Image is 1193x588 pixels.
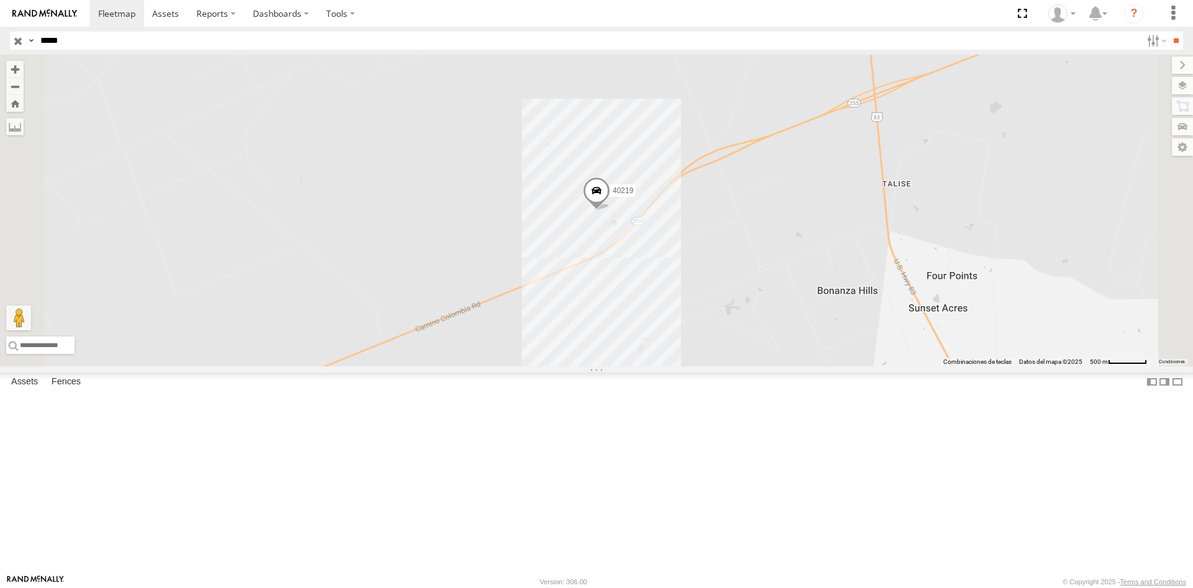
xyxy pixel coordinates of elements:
[1146,373,1158,391] label: Dock Summary Table to the Left
[1019,358,1082,365] span: Datos del mapa ©2025
[6,118,24,135] label: Measure
[1159,360,1185,364] a: Condiciones (se abre en una nueva pestaña)
[6,95,24,112] button: Zoom Home
[5,373,44,391] label: Assets
[613,186,633,195] span: 40219
[1124,4,1144,24] i: ?
[1142,32,1169,50] label: Search Filter Options
[1086,358,1151,366] button: Escala del mapa: 500 m por 59 píxeles
[12,9,77,18] img: rand-logo.svg
[45,373,87,391] label: Fences
[6,305,31,330] button: Arrastra el hombrecito naranja al mapa para abrir Street View
[540,578,587,586] div: Version: 306.00
[7,576,64,588] a: Visit our Website
[26,32,36,50] label: Search Query
[1090,358,1108,365] span: 500 m
[1063,578,1186,586] div: © Copyright 2025 -
[6,78,24,95] button: Zoom out
[6,61,24,78] button: Zoom in
[1172,138,1193,156] label: Map Settings
[1120,578,1186,586] a: Terms and Conditions
[1044,4,1080,23] div: Juan Lopez
[1171,373,1184,391] label: Hide Summary Table
[1158,373,1171,391] label: Dock Summary Table to the Right
[943,358,1012,366] button: Combinaciones de teclas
